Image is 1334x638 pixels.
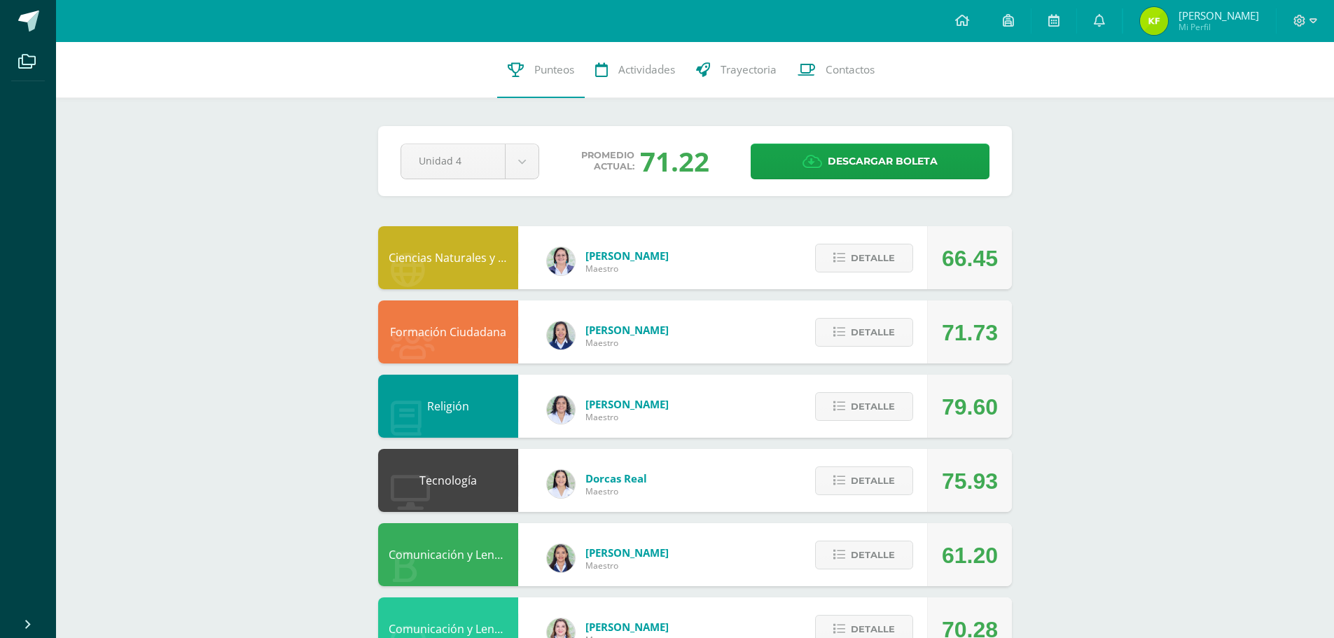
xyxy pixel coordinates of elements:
div: Comunicación y Lenguaje L1 [378,523,518,586]
a: Punteos [497,42,585,98]
span: Maestro [585,485,647,497]
div: 75.93 [942,450,998,513]
a: Actividades [585,42,686,98]
span: Trayectoria [721,62,777,77]
span: Promedio actual: [581,150,634,172]
a: Contactos [787,42,885,98]
img: 0720b70caab395a5f554da48e8831271.png [547,321,575,349]
div: Ciencias Naturales y Tecnología [378,226,518,289]
span: Unidad 4 [419,144,487,177]
button: Detalle [815,466,913,495]
span: Actividades [618,62,675,77]
div: 71.73 [942,301,998,364]
span: Maestro [585,560,669,571]
div: 61.20 [942,524,998,587]
img: 5833435b0e0c398ee4b261d46f102b9b.png [547,396,575,424]
span: Maestro [585,411,669,423]
button: Detalle [815,318,913,347]
div: 79.60 [942,375,998,438]
span: [PERSON_NAME] [585,620,669,634]
a: Descargar boleta [751,144,989,179]
span: [PERSON_NAME] [585,546,669,560]
img: ba5e6f670b99f2225e0936995edee68a.png [1140,7,1168,35]
span: Punteos [534,62,574,77]
span: [PERSON_NAME] [585,397,669,411]
span: Dorcas Real [585,471,647,485]
span: Detalle [851,468,895,494]
div: 71.22 [640,143,709,179]
span: [PERSON_NAME] [1179,8,1259,22]
button: Detalle [815,541,913,569]
span: Maestro [585,337,669,349]
div: Tecnología [378,449,518,512]
span: Contactos [826,62,875,77]
div: Religión [378,375,518,438]
button: Detalle [815,244,913,272]
button: Detalle [815,392,913,421]
span: Detalle [851,542,895,568]
a: Unidad 4 [401,144,539,179]
span: Detalle [851,319,895,345]
span: Mi Perfil [1179,21,1259,33]
img: f5c5029767746d4c9836cd884abc4dbb.png [547,544,575,572]
div: Formación Ciudadana [378,300,518,363]
span: [PERSON_NAME] [585,249,669,263]
span: Maestro [585,263,669,275]
img: be86f1430f5fbfb0078a79d329e704bb.png [547,470,575,498]
img: 7f3683f90626f244ba2c27139dbb4749.png [547,247,575,275]
span: [PERSON_NAME] [585,323,669,337]
a: Trayectoria [686,42,787,98]
span: Detalle [851,245,895,271]
div: 66.45 [942,227,998,290]
span: Detalle [851,394,895,419]
span: Descargar boleta [828,144,938,179]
